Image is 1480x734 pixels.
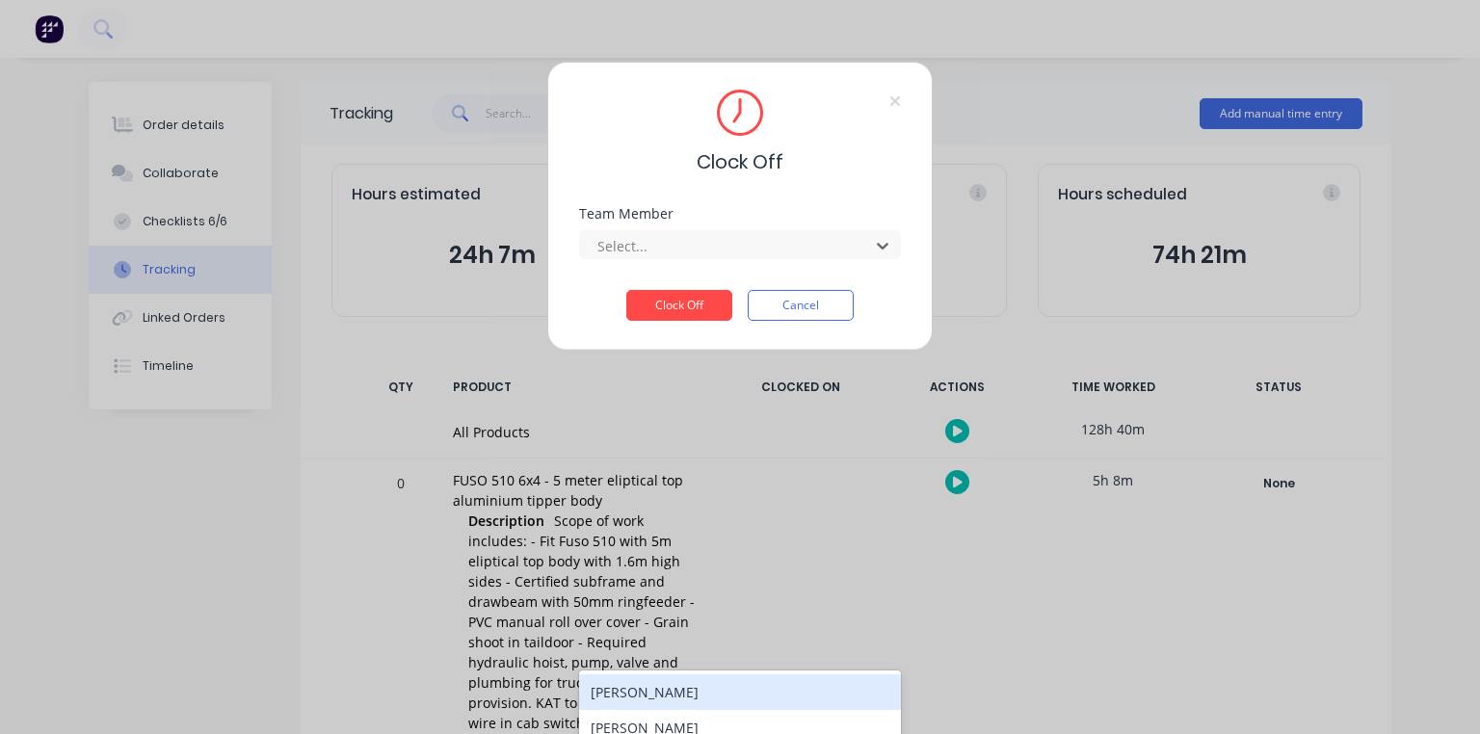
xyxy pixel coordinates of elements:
span: Clock Off [697,147,783,176]
button: Clock Off [626,290,732,321]
div: Team Member [579,207,901,221]
button: Cancel [748,290,854,321]
div: [PERSON_NAME] [579,674,901,710]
